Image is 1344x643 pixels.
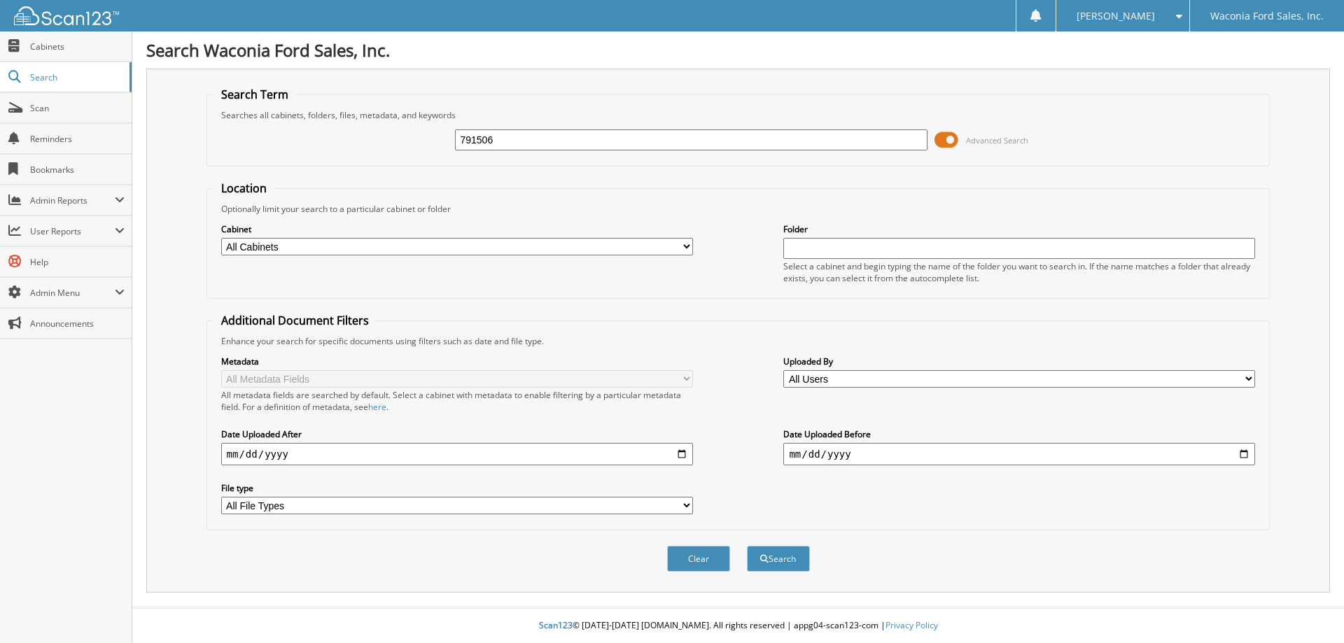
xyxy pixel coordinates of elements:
[368,401,386,413] a: here
[1210,12,1324,20] span: Waconia Ford Sales, Inc.
[783,443,1255,465] input: end
[747,546,810,572] button: Search
[1077,12,1155,20] span: [PERSON_NAME]
[221,428,693,440] label: Date Uploaded After
[221,223,693,235] label: Cabinet
[783,223,1255,235] label: Folder
[214,203,1263,215] div: Optionally limit your search to a particular cabinet or folder
[221,355,693,367] label: Metadata
[221,443,693,465] input: start
[146,38,1330,62] h1: Search Waconia Ford Sales, Inc.
[221,482,693,494] label: File type
[30,164,125,176] span: Bookmarks
[214,313,376,328] legend: Additional Document Filters
[783,428,1255,440] label: Date Uploaded Before
[30,41,125,52] span: Cabinets
[132,609,1344,643] div: © [DATE]-[DATE] [DOMAIN_NAME]. All rights reserved | appg04-scan123-com |
[30,318,125,330] span: Announcements
[966,135,1028,146] span: Advanced Search
[30,195,115,206] span: Admin Reports
[221,389,693,413] div: All metadata fields are searched by default. Select a cabinet with metadata to enable filtering b...
[30,133,125,145] span: Reminders
[214,181,274,196] legend: Location
[1274,576,1344,643] iframe: Chat Widget
[667,546,730,572] button: Clear
[214,335,1263,347] div: Enhance your search for specific documents using filters such as date and file type.
[14,6,119,25] img: scan123-logo-white.svg
[214,109,1263,121] div: Searches all cabinets, folders, files, metadata, and keywords
[539,619,573,631] span: Scan123
[30,102,125,114] span: Scan
[783,260,1255,284] div: Select a cabinet and begin typing the name of the folder you want to search in. If the name match...
[783,355,1255,367] label: Uploaded By
[30,71,122,83] span: Search
[214,87,295,102] legend: Search Term
[885,619,938,631] a: Privacy Policy
[30,256,125,268] span: Help
[30,287,115,299] span: Admin Menu
[30,225,115,237] span: User Reports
